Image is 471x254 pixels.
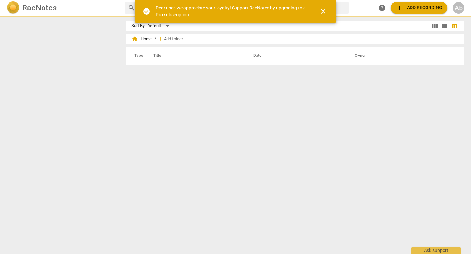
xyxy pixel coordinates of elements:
button: Table view [449,21,459,31]
button: Close [315,4,331,19]
a: Help [376,2,388,14]
button: AB [453,2,464,14]
th: Type [129,47,146,65]
span: add [157,36,164,42]
div: Ask support [411,247,461,254]
button: List view [440,21,449,31]
a: Pro subscription [156,12,189,17]
th: Date [246,47,347,65]
img: Logo [7,1,20,14]
button: Upload [391,2,447,14]
span: view_list [441,22,448,30]
span: Add folder [164,37,183,41]
span: add [396,4,404,12]
h2: RaeNotes [22,3,57,12]
span: Add recording [396,4,442,12]
span: search [128,4,135,12]
th: Owner [347,47,458,65]
span: view_module [431,22,439,30]
div: Sort By [131,24,145,28]
div: Dear user, we appreciate your loyalty! Support RaeNotes by upgrading to a [156,5,307,18]
span: home [131,36,138,42]
span: table_chart [451,23,458,29]
button: Tile view [430,21,440,31]
span: help [378,4,386,12]
span: Home [131,36,152,42]
a: LogoRaeNotes [7,1,120,14]
span: close [319,8,327,15]
span: check_circle [143,8,150,15]
div: Default [147,21,171,31]
span: / [154,37,156,41]
th: Title [146,47,246,65]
